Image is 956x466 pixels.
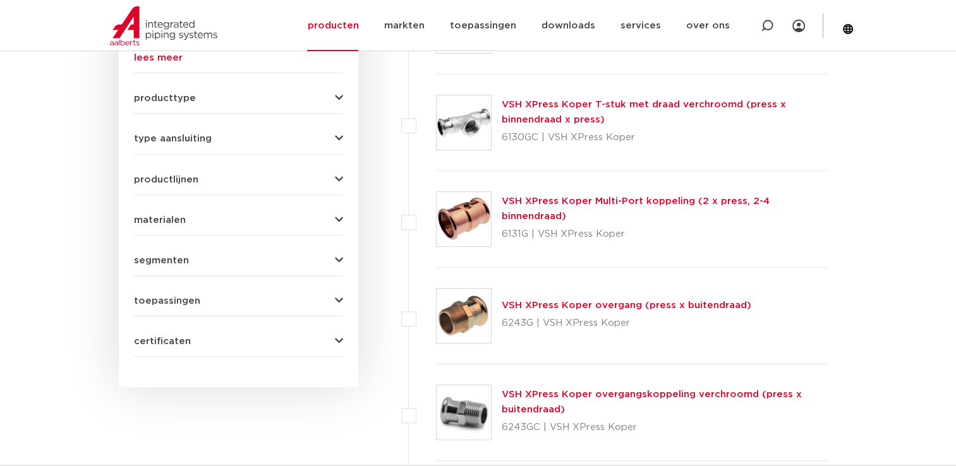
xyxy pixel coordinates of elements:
img: Thumbnail for VSH XPress Koper overgangskoppeling verchroomd (press x buitendraad) [437,385,491,439]
p: 6243GC | VSH XPress Koper [502,417,828,438]
a: lees meer [134,53,343,63]
button: materialen [134,215,343,225]
span: type aansluiting [134,134,212,143]
img: Thumbnail for VSH XPress Koper T-stuk met draad verchroomd (press x binnendraad x press) [437,95,491,150]
button: producttype [134,93,343,103]
button: productlijnen [134,175,343,184]
button: toepassingen [134,296,343,306]
a: VSH XPress Koper Multi-Port koppeling (2 x press, 2-4 binnendraad) [502,196,770,221]
p: 6131G | VSH XPress Koper [502,224,828,244]
button: segmenten [134,256,343,265]
p: 6130GC | VSH XPress Koper [502,128,828,148]
button: type aansluiting [134,134,343,143]
p: 6243G | VSH XPress Koper [502,313,751,333]
span: producttype [134,93,196,103]
a: VSH XPress Koper overgangskoppeling verchroomd (press x buitendraad) [502,390,802,414]
span: toepassingen [134,296,200,306]
img: Thumbnail for VSH XPress Koper overgang (press x buitendraad) [437,289,491,343]
span: certificaten [134,337,191,346]
span: segmenten [134,256,189,265]
span: materialen [134,215,186,225]
span: productlijnen [134,175,198,184]
img: Thumbnail for VSH XPress Koper Multi-Port koppeling (2 x press, 2-4 binnendraad) [437,192,491,246]
a: VSH XPress Koper T-stuk met draad verchroomd (press x binnendraad x press) [502,100,786,124]
button: certificaten [134,337,343,346]
a: VSH XPress Koper overgang (press x buitendraad) [502,301,751,310]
